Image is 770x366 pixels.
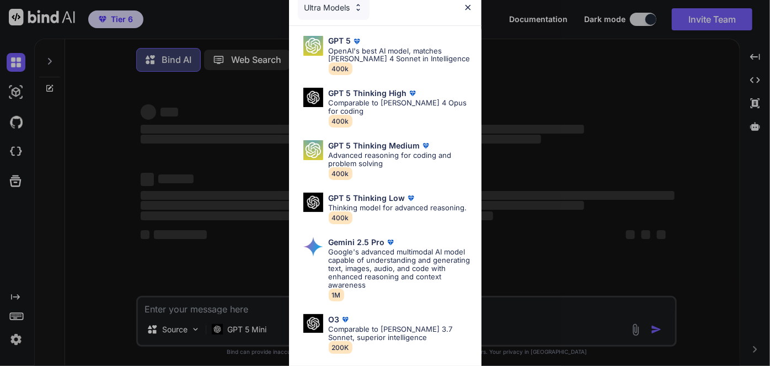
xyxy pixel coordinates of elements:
img: premium [351,36,362,47]
img: Pick Models [303,36,323,56]
img: premium [385,237,396,248]
p: Thinking model for advanced reasoning. [329,204,467,212]
img: premium [407,88,418,99]
span: 400k [329,211,352,224]
img: premium [420,140,431,151]
img: Pick Models [303,193,323,212]
p: Comparable to [PERSON_NAME] 4 Opus for coding [329,99,473,115]
img: Pick Models [303,314,323,333]
img: Pick Models [303,140,323,160]
span: 400k [329,167,352,180]
img: premium [340,314,351,325]
p: O3 [329,315,340,324]
span: 1M [329,289,344,301]
p: GPT 5 Thinking Medium [329,141,420,150]
p: OpenAI's best AI model, matches [PERSON_NAME] 4 Sonnet in Intelligence [329,47,473,63]
img: close [463,3,473,12]
p: GPT 5 Thinking High [329,89,407,98]
span: 400k [329,115,352,128]
img: Pick Models [354,3,363,12]
p: Gemini 2.5 Pro [329,238,385,247]
p: Google's advanced multimodal AI model capable of understanding and generating text, images, audio... [329,248,473,289]
span: 200K [329,341,352,354]
span: 400k [329,62,352,75]
img: premium [405,193,416,204]
img: Pick Models [303,237,323,257]
p: GPT 5 Thinking Low [329,194,405,203]
p: Advanced reasoning for coding and problem solving [329,151,473,168]
p: GPT 5 [329,36,351,45]
img: Pick Models [303,88,323,107]
p: Comparable to [PERSON_NAME] 3.7 Sonnet, superior intelligence [329,325,473,342]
